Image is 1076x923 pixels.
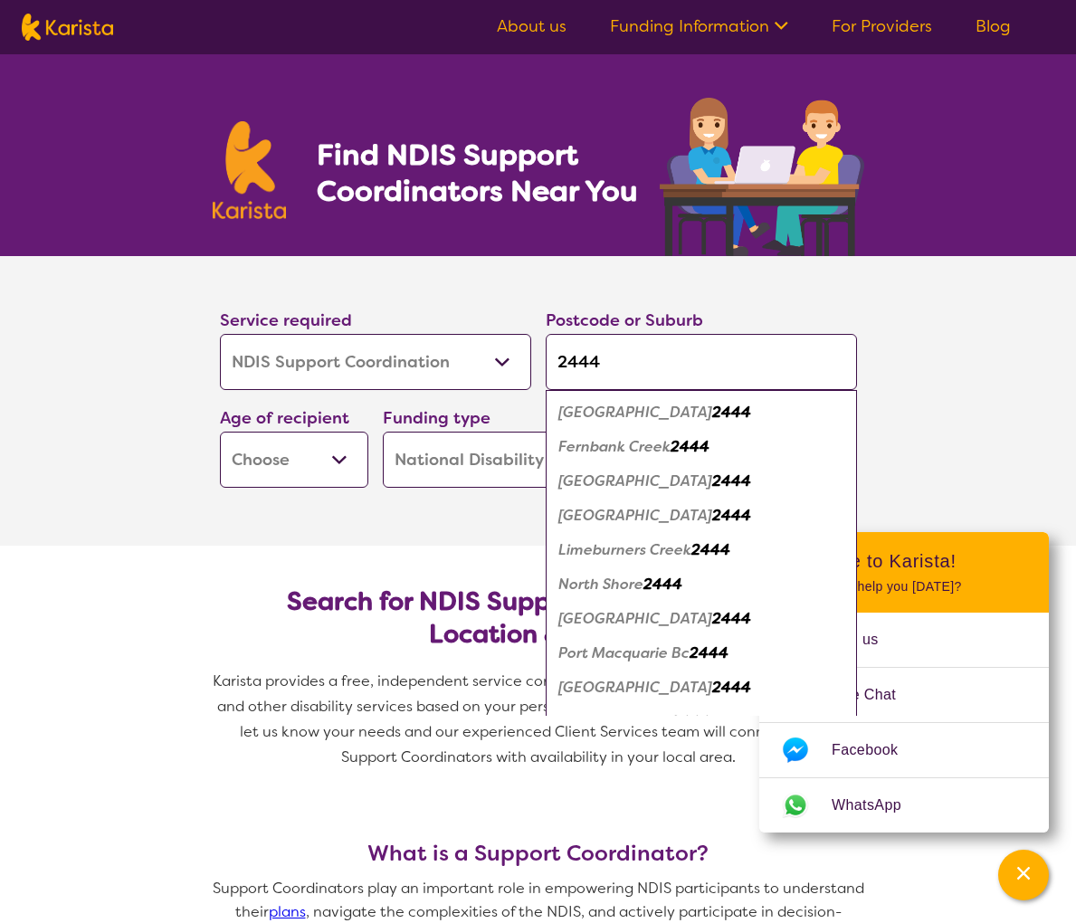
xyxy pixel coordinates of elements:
div: North Shore 2444 [555,567,848,602]
div: Settlement City 2444 [555,705,848,739]
em: 2444 [671,437,709,456]
em: 2444 [712,609,751,628]
div: Limeburners Creek 2444 [555,533,848,567]
em: [GEOGRAPHIC_DATA] [558,609,712,628]
div: Fernbank Creek 2444 [555,430,848,464]
em: 2444 [690,643,728,662]
em: Limeburners Creek [558,540,691,559]
p: How can we help you [DATE]? [781,579,1027,595]
em: [GEOGRAPHIC_DATA] [558,506,712,525]
em: 2444 [712,471,751,490]
label: Age of recipient [220,407,349,429]
span: Karista provides a free, independent service connecting you with NDIS Support Coordinators and ot... [213,671,867,766]
div: Flynns Beach 2444 [555,464,848,499]
div: Channel Menu [759,532,1049,833]
a: Blog [976,15,1011,37]
em: 2444 [691,540,730,559]
a: Web link opens in a new tab. [759,778,1049,833]
h1: Find NDIS Support Coordinators Near You [317,137,652,209]
em: 2444 [643,575,682,594]
h3: What is a Support Coordinator? [213,841,864,866]
em: Port Macquarie Bc [558,643,690,662]
em: Settlement City [558,712,671,731]
em: [GEOGRAPHIC_DATA] [558,471,712,490]
h2: Welcome to Karista! [781,550,1027,572]
em: 2444 [712,506,751,525]
div: Riverside 2444 [555,671,848,705]
label: Funding type [383,407,490,429]
label: Postcode or Suburb [546,309,703,331]
a: About us [497,15,567,37]
img: Karista logo [213,121,287,219]
img: support-coordination [660,98,864,256]
span: WhatsApp [832,792,923,819]
ul: Choose channel [759,613,1049,833]
a: plans [269,902,306,921]
div: Blackmans Point 2444 [555,395,848,430]
em: North Shore [558,575,643,594]
button: Channel Menu [998,850,1049,900]
em: 2444 [712,678,751,697]
span: Facebook [832,737,919,764]
div: Port Macquarie 2444 [555,602,848,636]
label: Service required [220,309,352,331]
em: 2444 [671,712,709,731]
em: [GEOGRAPHIC_DATA] [558,403,712,422]
em: Fernbank Creek [558,437,671,456]
em: 2444 [712,403,751,422]
div: Lighthouse Beach 2444 [555,499,848,533]
em: [GEOGRAPHIC_DATA] [558,678,712,697]
h2: Search for NDIS Support Coordinators by Location & Needs [234,585,843,651]
span: Call us [832,626,900,653]
input: Type [546,334,857,390]
span: Live Chat [832,681,918,709]
a: Funding Information [610,15,788,37]
a: For Providers [832,15,932,37]
img: Karista logo [22,14,113,41]
div: Port Macquarie Bc 2444 [555,636,848,671]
